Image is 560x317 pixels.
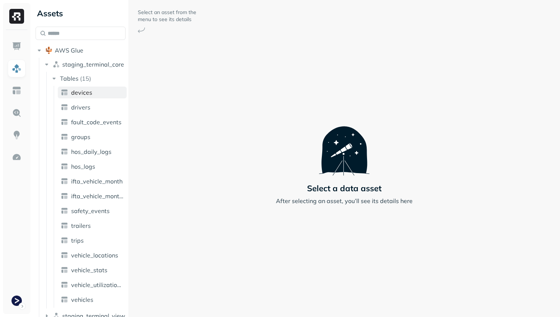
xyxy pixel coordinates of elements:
[71,252,118,259] span: vehicle_locations
[61,118,68,126] img: table
[61,222,68,229] img: table
[61,266,68,274] img: table
[61,133,68,141] img: table
[58,294,127,306] a: vehicles
[61,237,68,244] img: table
[58,161,127,172] a: hos_logs
[61,163,68,170] img: table
[58,235,127,246] a: trips
[138,27,145,33] img: Arrow
[71,89,92,96] span: devices
[319,112,370,175] img: Telescope
[71,104,90,111] span: drivers
[58,116,127,128] a: fault_code_events
[61,252,68,259] img: table
[276,196,413,205] p: After selecting an asset, you’ll see its details here
[58,190,127,202] a: ifta_vehicle_months
[9,9,24,24] img: Ryft
[61,178,68,185] img: table
[71,281,124,289] span: vehicle_utilization_day
[12,86,21,95] img: Asset Explorer
[71,163,95,170] span: hos_logs
[307,183,381,193] p: Select a data asset
[71,133,90,141] span: groups
[36,44,126,56] button: AWS Glue
[53,61,60,68] img: namespace
[50,72,126,84] button: Tables(15)
[12,108,21,118] img: Query Explorer
[61,192,68,200] img: table
[58,87,127,98] a: devices
[71,148,111,155] span: hos_daily_logs
[36,7,126,19] div: Assets
[80,75,91,82] p: ( 15 )
[11,296,22,306] img: Terminal Staging
[71,222,91,229] span: trailers
[58,279,127,291] a: vehicle_utilization_day
[55,47,83,54] span: AWS Glue
[60,75,79,82] span: Tables
[71,237,84,244] span: trips
[71,118,121,126] span: fault_code_events
[58,205,127,217] a: safety_events
[62,61,124,68] span: staging_terminal_core
[61,148,68,155] img: table
[12,130,21,140] img: Insights
[71,296,93,303] span: vehicles
[12,41,21,51] img: Dashboard
[58,131,127,143] a: groups
[12,152,21,162] img: Optimization
[58,146,127,158] a: hos_daily_logs
[71,266,107,274] span: vehicle_stats
[58,175,127,187] a: ifta_vehicle_month
[58,220,127,232] a: trailers
[138,9,197,23] p: Select an asset from the menu to see its details
[71,178,123,185] span: ifta_vehicle_month
[61,296,68,303] img: table
[61,89,68,96] img: table
[58,101,127,113] a: drivers
[12,64,21,73] img: Assets
[58,249,127,261] a: vehicle_locations
[71,192,124,200] span: ifta_vehicle_months
[61,104,68,111] img: table
[71,207,110,215] span: safety_events
[43,58,126,70] button: staging_terminal_core
[61,207,68,215] img: table
[58,264,127,276] a: vehicle_stats
[61,281,68,289] img: table
[45,47,53,54] img: root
